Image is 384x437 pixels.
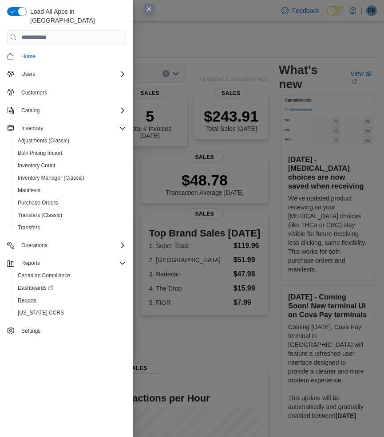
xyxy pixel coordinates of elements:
[14,185,44,196] a: Manifests
[18,258,44,268] button: Reports
[18,326,44,336] a: Settings
[18,309,64,316] span: [US_STATE] CCRS
[18,87,51,98] a: Customers
[11,209,130,221] button: Transfers (Classic)
[14,173,126,183] span: Inventory Manager (Classic)
[21,107,40,114] span: Catalog
[18,162,55,169] span: Inventory Count
[11,184,130,197] button: Manifests
[11,147,130,159] button: Bulk Pricing Import
[21,53,36,60] span: Home
[11,221,130,234] button: Transfers
[18,87,126,98] span: Customers
[14,197,62,208] a: Purchase Orders
[14,148,66,158] a: Bulk Pricing Import
[14,135,73,146] a: Adjustments (Classic)
[18,212,62,219] span: Transfers (Classic)
[18,105,43,116] button: Catalog
[14,210,126,220] span: Transfers (Classic)
[27,7,126,25] span: Load All Apps in [GEOGRAPHIC_DATA]
[18,297,36,304] span: Reports
[14,307,126,318] span: Washington CCRS
[7,46,126,339] nav: Complex example
[18,199,58,206] span: Purchase Orders
[4,257,130,269] button: Reports
[21,327,40,335] span: Settings
[14,270,74,281] a: Canadian Compliance
[18,272,70,279] span: Canadian Compliance
[11,294,130,307] button: Reports
[21,242,48,249] span: Operations
[14,283,126,293] span: Dashboards
[4,68,130,80] button: Users
[18,240,126,251] span: Operations
[14,210,66,220] a: Transfers (Classic)
[21,260,40,267] span: Reports
[14,283,57,293] a: Dashboards
[18,51,39,62] a: Home
[18,51,126,62] span: Home
[14,222,44,233] a: Transfers
[14,173,88,183] a: Inventory Manager (Classic)
[18,240,51,251] button: Operations
[18,105,126,116] span: Catalog
[14,222,126,233] span: Transfers
[18,150,63,157] span: Bulk Pricing Import
[4,104,130,117] button: Catalog
[14,295,40,306] a: Reports
[11,269,130,282] button: Canadian Compliance
[144,4,154,14] button: Close this dialog
[14,197,126,208] span: Purchase Orders
[18,137,69,144] span: Adjustments (Classic)
[18,284,53,291] span: Dashboards
[14,148,126,158] span: Bulk Pricing Import
[4,122,130,134] button: Inventory
[18,123,126,134] span: Inventory
[14,295,126,306] span: Reports
[11,282,130,294] a: Dashboards
[21,125,43,132] span: Inventory
[14,270,126,281] span: Canadian Compliance
[14,135,126,146] span: Adjustments (Classic)
[11,197,130,209] button: Purchase Orders
[18,258,126,268] span: Reports
[14,307,67,318] a: [US_STATE] CCRS
[18,69,126,79] span: Users
[18,187,40,194] span: Manifests
[14,185,126,196] span: Manifests
[18,123,47,134] button: Inventory
[11,134,130,147] button: Adjustments (Classic)
[11,172,130,184] button: Inventory Manager (Classic)
[4,86,130,98] button: Customers
[18,69,39,79] button: Users
[11,159,130,172] button: Inventory Count
[14,160,126,171] span: Inventory Count
[14,160,59,171] a: Inventory Count
[4,50,130,63] button: Home
[21,89,47,96] span: Customers
[4,324,130,337] button: Settings
[18,174,84,181] span: Inventory Manager (Classic)
[4,239,130,252] button: Operations
[11,307,130,319] button: [US_STATE] CCRS
[18,325,126,336] span: Settings
[21,71,35,78] span: Users
[18,224,40,231] span: Transfers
